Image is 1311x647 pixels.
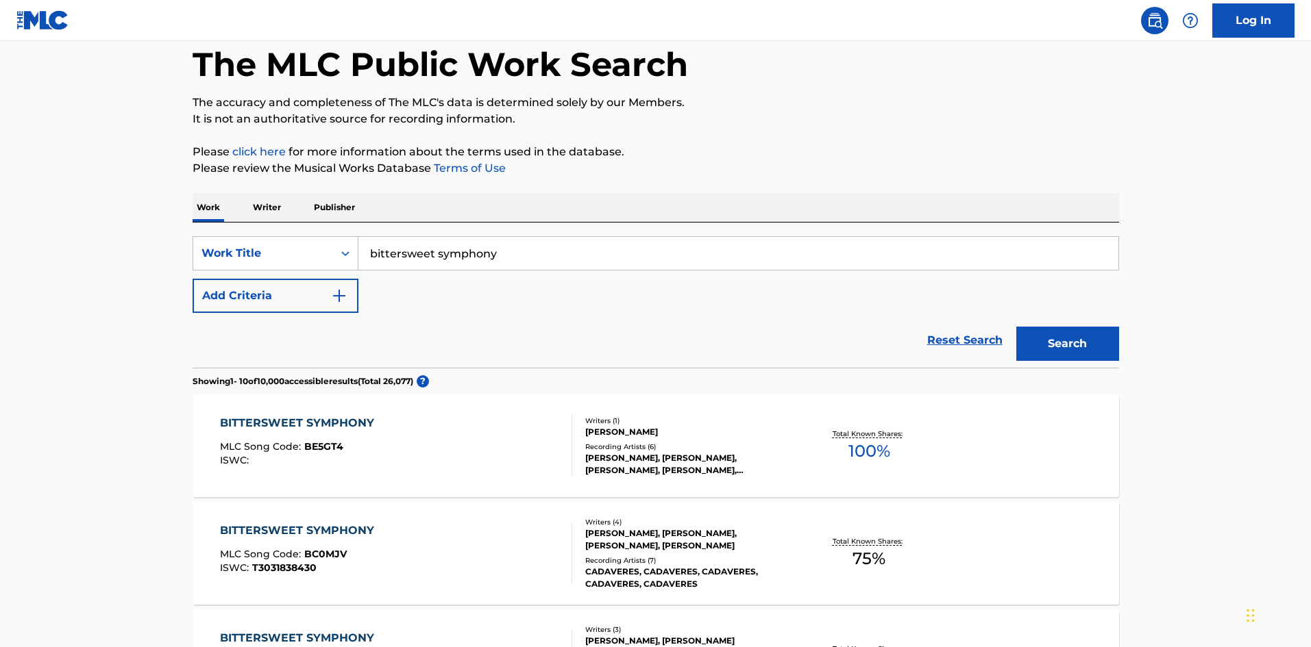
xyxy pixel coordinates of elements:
[193,44,688,85] h1: The MLC Public Work Search
[1247,595,1255,636] div: Drag
[1177,7,1204,34] div: Help
[833,429,906,439] p: Total Known Shares:
[193,111,1119,127] p: It is not an authoritative source for recording information.
[1212,3,1295,38] a: Log In
[1016,327,1119,361] button: Search
[16,10,69,30] img: MLC Logo
[220,561,252,574] span: ISWC :
[193,394,1119,497] a: BITTERSWEET SYMPHONYMLC Song Code:BE5GT4ISWC:Writers (1)[PERSON_NAME]Recording Artists (6)[PERSON...
[252,561,317,574] span: T3031838430
[1182,12,1199,29] img: help
[193,279,358,313] button: Add Criteria
[585,555,792,566] div: Recording Artists ( 7 )
[1147,12,1163,29] img: search
[585,566,792,590] div: CADAVERES, CADAVERES, CADAVERES, CADAVERES, CADAVERES
[193,502,1119,605] a: BITTERSWEET SYMPHONYMLC Song Code:BC0MJVISWC:T3031838430Writers (4)[PERSON_NAME], [PERSON_NAME], ...
[431,162,506,175] a: Terms of Use
[193,375,413,388] p: Showing 1 - 10 of 10,000 accessible results (Total 26,077 )
[1141,7,1168,34] a: Public Search
[1242,581,1311,647] iframe: Chat Widget
[193,94,1119,111] p: The accuracy and completeness of The MLC's data is determined solely by our Members.
[193,193,224,222] p: Work
[220,522,381,539] div: BITTERSWEET SYMPHONY
[920,325,1009,355] a: Reset Search
[585,426,792,438] div: [PERSON_NAME]
[220,415,381,431] div: BITTERSWEET SYMPHONY
[220,440,304,453] span: MLC Song Code :
[304,440,343,453] span: BE5GT4
[220,630,381,646] div: BITTERSWEET SYMPHONY
[193,144,1119,160] p: Please for more information about the terms used in the database.
[585,442,792,452] div: Recording Artists ( 6 )
[585,517,792,527] div: Writers ( 4 )
[193,160,1119,177] p: Please review the Musical Works Database
[853,546,885,571] span: 75 %
[310,193,359,222] p: Publisher
[220,548,304,560] span: MLC Song Code :
[201,245,325,262] div: Work Title
[220,454,252,466] span: ISWC :
[585,416,792,426] div: Writers ( 1 )
[585,452,792,477] div: [PERSON_NAME], [PERSON_NAME], [PERSON_NAME], [PERSON_NAME], [PERSON_NAME]
[833,536,906,546] p: Total Known Shares:
[331,288,347,304] img: 9d2ae6d4665cec9f34b9.svg
[193,236,1119,368] form: Search Form
[249,193,285,222] p: Writer
[848,439,890,464] span: 100 %
[417,375,429,388] span: ?
[585,624,792,635] div: Writers ( 3 )
[232,145,286,158] a: click here
[585,527,792,552] div: [PERSON_NAME], [PERSON_NAME], [PERSON_NAME], [PERSON_NAME]
[304,548,347,560] span: BC0MJV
